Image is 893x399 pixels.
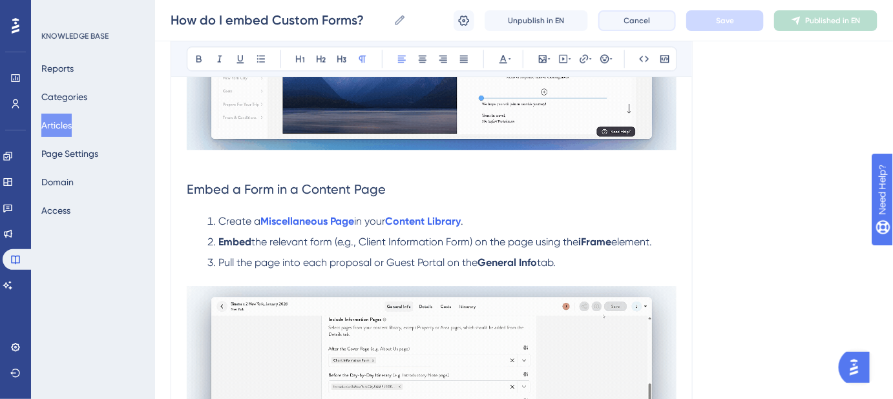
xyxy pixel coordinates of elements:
a: Content Library [385,215,461,227]
span: . [461,215,463,227]
iframe: UserGuiding AI Assistant Launcher [839,348,877,387]
span: Published in EN [805,15,861,26]
span: in your [354,215,385,227]
button: Save [686,10,764,31]
button: Page Settings [41,142,98,165]
span: Unpublish in EN [509,15,565,26]
a: Miscellaneous Page [260,215,354,227]
strong: General Info [478,256,537,269]
button: Published in EN [774,10,877,31]
span: Need Help? [30,3,81,19]
span: Save [716,15,734,26]
button: Reports [41,57,74,80]
button: Categories [41,85,87,108]
button: Domain [41,170,74,194]
span: Embed a Form in a Content Page [187,181,386,197]
button: Access [41,199,70,222]
button: Articles [41,114,72,137]
strong: iFrame [578,236,611,248]
span: tab. [537,256,556,269]
strong: Embed [218,236,251,248]
span: Cancel [624,15,651,26]
input: Article Name [171,11,388,29]
span: Pull the page into each proposal or Guest Portal on the [218,256,478,269]
span: element. [611,236,652,248]
button: Unpublish in EN [485,10,588,31]
div: KNOWLEDGE BASE [41,31,109,41]
span: Create a [218,215,260,227]
button: Cancel [598,10,676,31]
span: the relevant form (e.g., Client Information Form) on the page using the [251,236,578,248]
